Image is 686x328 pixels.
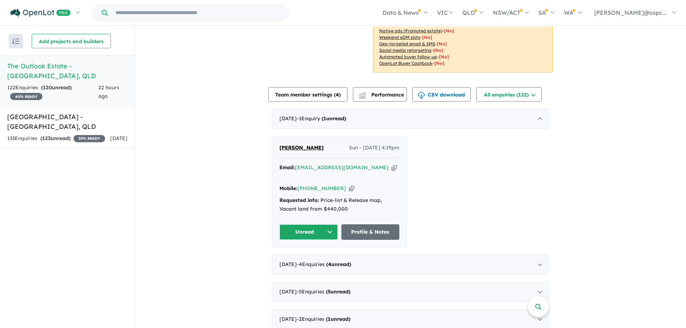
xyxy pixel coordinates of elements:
[328,261,331,268] span: 4
[10,9,71,18] img: Openlot PRO Logo White
[7,61,127,81] h5: The Outlook Estate - [GEOGRAPHIC_DATA] , QLD
[391,164,397,171] button: Copy
[326,261,351,268] strong: ( unread)
[349,144,399,152] span: Sun - [DATE] 4:19pm
[328,288,331,295] span: 5
[32,34,111,48] button: Add projects and builders
[43,84,52,91] span: 120
[418,92,425,99] img: download icon
[109,5,287,21] input: Try estate name, suburb, builder or developer
[7,112,127,131] h5: [GEOGRAPHIC_DATA] - [GEOGRAPHIC_DATA] , QLD
[422,35,432,40] span: [No]
[279,144,324,151] span: [PERSON_NAME]
[594,9,667,16] span: [PERSON_NAME]@ospc...
[98,84,119,99] span: 22 hours ago
[379,28,442,33] u: Native ads (Promoted estate)
[40,135,71,141] strong: ( unread)
[336,91,339,98] span: 4
[272,282,549,302] div: [DATE]
[476,87,542,102] button: All enquiries (122)
[110,135,127,141] span: [DATE]
[279,196,399,214] div: Price-list & Release map, Vacant land from $440,000
[433,48,443,53] span: [No]
[279,224,338,240] button: Unread
[41,84,72,91] strong: ( unread)
[297,316,350,322] span: - 2 Enquir ies
[295,164,389,171] a: [EMAIL_ADDRESS][DOMAIN_NAME]
[279,144,324,152] a: [PERSON_NAME]
[12,39,19,44] img: sort.svg
[434,60,444,66] span: [No]
[326,316,350,322] strong: ( unread)
[297,115,346,122] span: - 1 Enquir y
[272,255,549,275] div: [DATE]
[360,91,404,98] span: Performance
[444,28,454,33] span: [No]
[379,54,437,59] u: Automated buyer follow-up
[297,185,346,192] a: [PHONE_NUMBER]
[268,87,348,102] button: Team member settings (4)
[272,109,549,129] div: [DATE]
[326,288,350,295] strong: ( unread)
[7,84,98,101] div: 122 Enquir ies
[297,288,350,295] span: - 5 Enquir ies
[349,185,354,192] button: Copy
[297,261,351,268] span: - 4 Enquir ies
[359,92,366,96] img: line-chart.svg
[279,197,319,203] strong: Requested info:
[42,135,51,141] span: 123
[322,115,346,122] strong: ( unread)
[279,164,295,171] strong: Email:
[359,94,366,99] img: bar-chart.svg
[437,41,447,46] span: [No]
[341,224,400,240] a: Profile & Notes
[379,35,420,40] u: Weekend eDM slots
[379,41,435,46] u: Geo-targeted email & SMS
[328,316,331,322] span: 1
[412,87,471,102] button: CSV download
[379,60,432,66] u: OpenLot Buyer Cashback
[379,48,431,53] u: Social media retargeting
[279,185,297,192] strong: Mobile:
[10,93,42,100] span: 40 % READY
[323,115,326,122] span: 1
[73,135,105,142] span: 35 % READY
[7,134,105,143] div: 133 Enquir ies
[439,54,449,59] span: [No]
[353,87,407,102] button: Performance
